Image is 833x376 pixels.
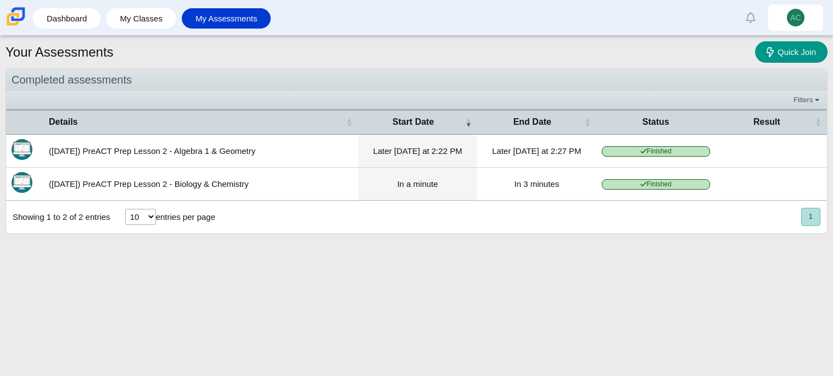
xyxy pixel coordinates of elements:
[111,8,171,29] a: My Classes
[12,139,32,160] img: Itembank
[739,5,763,30] a: Alerts
[465,117,472,128] span: Start Date : Activate to remove sorting
[790,14,801,21] span: AC
[483,116,582,128] span: End Date
[4,5,27,28] img: Carmen School of Science & Technology
[38,8,95,29] a: Dashboard
[800,208,820,226] nav: pagination
[346,117,353,128] span: Details : Activate to sort
[12,172,32,193] img: Itembank
[492,146,581,156] time: Sep 29, 2025 at 2:27 PM
[6,201,110,234] div: Showing 1 to 2 of 2 entries
[602,116,710,128] span: Status
[778,47,816,57] span: Quick Join
[49,116,344,128] span: Details
[514,179,559,189] time: Sep 29, 2025 at 11:36 AM
[801,208,820,226] button: 1
[602,146,710,157] span: Finished
[602,179,710,190] span: Finished
[4,20,27,30] a: Carmen School of Science & Technology
[397,179,438,189] time: Sep 29, 2025 at 11:34 AM
[815,117,821,128] span: Result : Activate to sort
[187,8,266,29] a: My Assessments
[6,69,827,91] div: Completed assessments
[584,117,591,128] span: End Date : Activate to sort
[43,135,358,168] td: ([DATE]) PreACT Prep Lesson 2 - Algebra 1 & Geometry
[156,212,215,222] label: entries per page
[43,168,358,201] td: ([DATE]) PreACT Prep Lesson 2 - Biology & Chemistry
[5,43,114,62] h1: Your Assessments
[373,146,462,156] time: Sep 29, 2025 at 2:22 PM
[364,116,463,128] span: Start Date
[721,116,813,128] span: Result
[791,95,824,106] a: Filters
[755,41,828,63] a: Quick Join
[768,4,823,31] a: AC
